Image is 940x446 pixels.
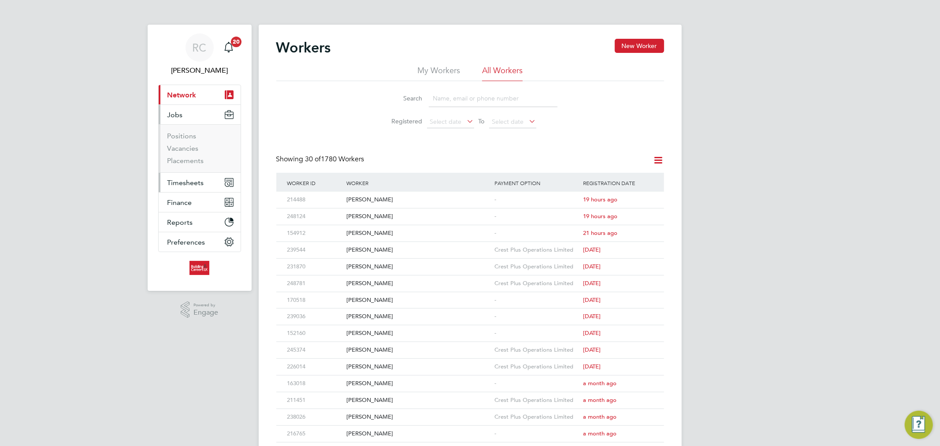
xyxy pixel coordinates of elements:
div: [PERSON_NAME] [344,242,492,258]
a: 248781[PERSON_NAME]Crest Plus Operations Limited[DATE] [285,275,655,282]
span: Engage [193,309,218,316]
div: 245374 [285,342,344,358]
div: 248781 [285,275,344,292]
a: Positions [167,132,197,140]
nav: Main navigation [148,25,252,291]
div: 238026 [285,409,344,425]
button: Preferences [159,232,241,252]
span: To [476,115,487,127]
div: [PERSON_NAME] [344,325,492,342]
span: Finance [167,198,192,207]
div: [PERSON_NAME] [344,359,492,375]
div: Crest Plus Operations Limited [492,342,581,358]
div: 211451 [285,392,344,409]
button: Jobs [159,105,241,124]
div: [PERSON_NAME] [344,192,492,208]
a: 245374[PERSON_NAME]Crest Plus Operations Limited[DATE] [285,342,655,349]
a: Powered byEngage [181,301,218,318]
a: 154912[PERSON_NAME]-21 hours ago [285,225,655,232]
span: a month ago [583,430,617,437]
label: Search [383,94,423,102]
span: [DATE] [583,263,601,270]
li: My Workers [417,65,460,81]
div: - [492,292,581,308]
span: a month ago [583,379,617,387]
div: 226014 [285,359,344,375]
span: Timesheets [167,178,204,187]
span: [DATE] [583,296,601,304]
span: 19 hours ago [583,212,617,220]
span: 20 [231,37,242,47]
div: Crest Plus Operations Limited [492,359,581,375]
span: [DATE] [583,312,601,320]
a: 152160[PERSON_NAME]-[DATE] [285,325,655,332]
a: 238026[PERSON_NAME]Crest Plus Operations Limiteda month ago [285,409,655,416]
div: 152160 [285,325,344,342]
span: Select date [492,118,524,126]
div: 163018 [285,375,344,392]
div: Jobs [159,124,241,172]
a: 239544[PERSON_NAME]Crest Plus Operations Limited[DATE] [285,242,655,249]
label: Registered [383,117,423,125]
div: [PERSON_NAME] [344,225,492,242]
div: [PERSON_NAME] [344,392,492,409]
span: 30 of [305,155,321,164]
a: 20 [220,33,238,62]
a: RC[PERSON_NAME] [158,33,241,76]
span: Jobs [167,111,183,119]
span: 1780 Workers [305,155,364,164]
a: 214488[PERSON_NAME]-19 hours ago [285,191,655,199]
h2: Workers [276,39,331,56]
div: [PERSON_NAME] [344,342,492,358]
div: - [492,225,581,242]
div: Worker ID [285,173,344,193]
div: [PERSON_NAME] [344,208,492,225]
div: 216765 [285,426,344,442]
span: RC [193,42,207,53]
div: - [492,192,581,208]
a: 231870[PERSON_NAME]Crest Plus Operations Limited[DATE] [285,258,655,266]
span: Network [167,91,197,99]
div: 248124 [285,208,344,225]
span: Rhys Cook [158,65,241,76]
div: Crest Plus Operations Limited [492,392,581,409]
div: [PERSON_NAME] [344,409,492,425]
span: [DATE] [583,363,601,370]
div: Showing [276,155,366,164]
div: 231870 [285,259,344,275]
div: [PERSON_NAME] [344,308,492,325]
a: 211451[PERSON_NAME]Crest Plus Operations Limiteda month ago [285,392,655,399]
button: Timesheets [159,173,241,192]
div: [PERSON_NAME] [344,426,492,442]
div: Registration Date [581,173,655,193]
div: 154912 [285,225,344,242]
a: Vacancies [167,144,199,152]
a: 239036[PERSON_NAME]-[DATE] [285,308,655,316]
span: Select date [430,118,462,126]
a: 226014[PERSON_NAME]Crest Plus Operations Limited[DATE] [285,358,655,366]
button: Finance [159,193,241,212]
span: 19 hours ago [583,196,617,203]
span: Reports [167,218,193,227]
div: 170518 [285,292,344,308]
div: - [492,308,581,325]
div: - [492,208,581,225]
span: a month ago [583,396,617,404]
div: - [492,426,581,442]
div: Crest Plus Operations Limited [492,275,581,292]
span: 21 hours ago [583,229,617,237]
span: Preferences [167,238,205,246]
span: [DATE] [583,246,601,253]
span: [DATE] [583,279,601,287]
span: Powered by [193,301,218,309]
a: 163018[PERSON_NAME]-a month ago [285,375,655,383]
span: a month ago [583,413,617,420]
span: [DATE] [583,346,601,353]
div: [PERSON_NAME] [344,292,492,308]
button: Reports [159,212,241,232]
button: Network [159,85,241,104]
input: Name, email or phone number [429,90,557,107]
div: - [492,325,581,342]
div: Crest Plus Operations Limited [492,259,581,275]
a: Go to home page [158,261,241,275]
